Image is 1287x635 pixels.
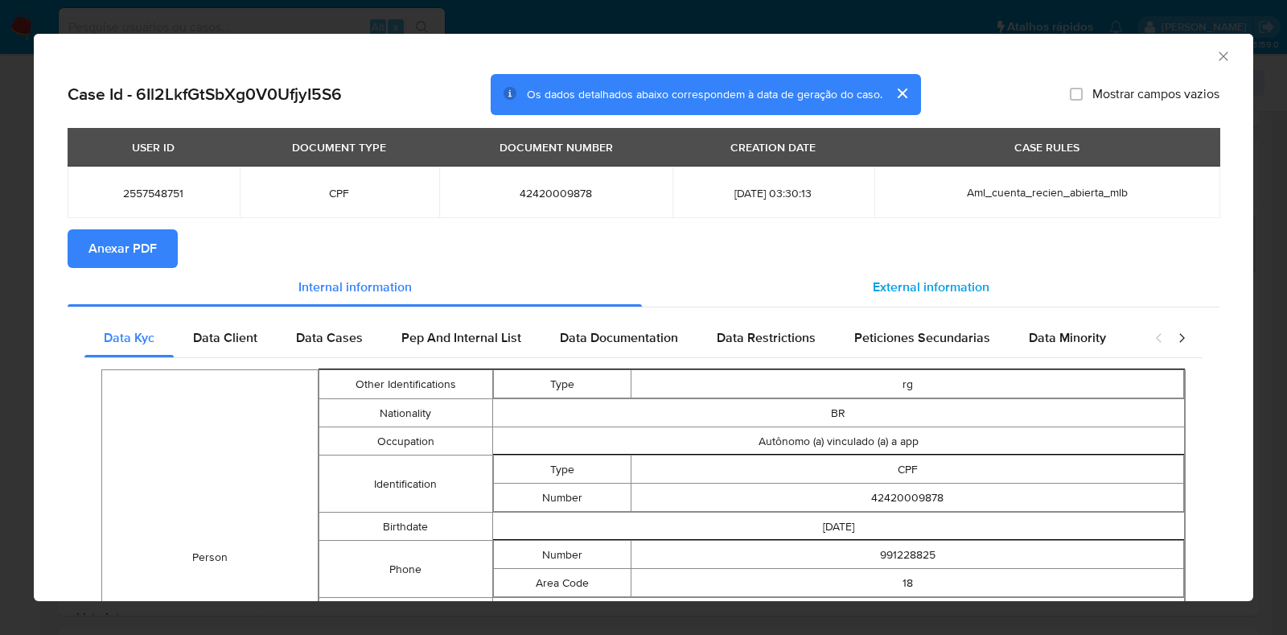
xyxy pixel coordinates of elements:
[631,541,1184,569] td: 991228825
[1215,48,1230,63] button: Fechar a janela
[458,186,653,200] span: 42420009878
[631,569,1184,597] td: 18
[319,370,492,399] td: Other Identifications
[1092,86,1219,102] span: Mostrar campos vazios
[493,541,631,569] td: Number
[631,484,1184,512] td: 42420009878
[873,278,989,296] span: External information
[493,456,631,484] td: Type
[401,328,521,347] span: Pep And Internal List
[854,328,990,347] span: Peticiones Secundarias
[493,569,631,597] td: Area Code
[717,328,816,347] span: Data Restrictions
[68,84,342,105] h2: Case Id - 6Il2LkfGtSbXg0V0UfjyI5S6
[1005,134,1089,161] div: CASE RULES
[88,231,157,266] span: Anexar PDF
[492,427,1185,456] td: Autônomo (a) vinculado (a) a app
[692,186,854,200] span: [DATE] 03:30:13
[1070,88,1083,101] input: Mostrar campos vazios
[319,427,492,456] td: Occupation
[721,134,825,161] div: CREATION DATE
[298,278,412,296] span: Internal information
[319,456,492,513] td: Identification
[1029,328,1106,347] span: Data Minority
[193,328,257,347] span: Data Client
[296,328,363,347] span: Data Cases
[122,134,184,161] div: USER ID
[492,399,1185,427] td: BR
[319,541,492,598] td: Phone
[490,134,623,161] div: DOCUMENT NUMBER
[319,598,492,626] td: Income
[560,328,678,347] span: Data Documentation
[282,134,396,161] div: DOCUMENT TYPE
[84,319,1138,357] div: Detailed internal info
[492,598,1185,626] td: 2000
[493,484,631,512] td: Number
[492,513,1185,541] td: [DATE]
[527,86,882,102] span: Os dados detalhados abaixo correspondem à data de geração do caso.
[104,328,154,347] span: Data Kyc
[319,399,492,427] td: Nationality
[882,74,921,113] button: cerrar
[34,34,1253,601] div: closure-recommendation-modal
[493,370,631,398] td: Type
[631,370,1184,398] td: rg
[631,456,1184,484] td: CPF
[967,184,1128,200] span: Aml_cuenta_recien_abierta_mlb
[319,513,492,541] td: Birthdate
[87,186,220,200] span: 2557548751
[68,268,1219,307] div: Detailed info
[259,186,420,200] span: CPF
[68,229,178,268] button: Anexar PDF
